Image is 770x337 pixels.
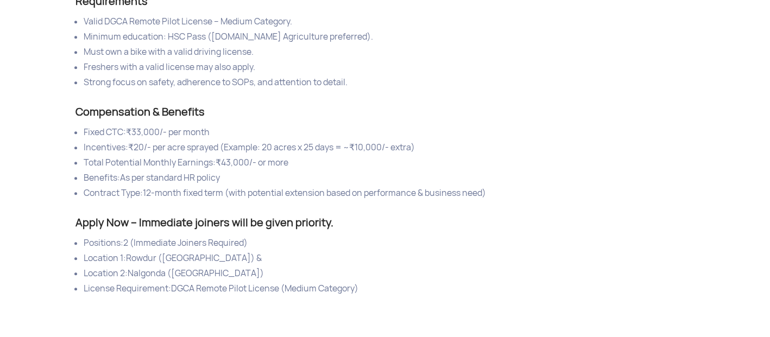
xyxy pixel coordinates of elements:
[84,268,128,279] span: Location 2:
[128,142,415,153] span: ₹20/- per acre sprayed (Example: 20 acres x 25 days = ~₹10,000/- extra)
[84,142,128,153] span: Incentives:
[84,283,171,294] span: License Requirement:
[84,46,254,58] span: Must own a bike with a valid driving license.
[84,16,292,27] span: Valid DGCA Remote Pilot License – Medium Category.
[84,237,123,249] span: Positions:
[84,77,348,88] span: Strong focus on safety, adherence to SOPs, and attention to detail.
[84,61,255,73] span: Freshers with a valid license may also apply.
[216,157,288,168] span: ₹43,000/- or more
[126,252,262,264] span: Rowdur ([GEOGRAPHIC_DATA]) &
[84,31,373,42] span: Minimum education: HSC Pass ([DOMAIN_NAME] Agriculture preferred).
[171,283,358,294] span: DGCA Remote Pilot License (Medium Category)
[84,157,216,168] span: Total Potential Monthly Earnings:
[84,172,120,183] span: Benefits:
[84,126,126,138] span: Fixed CTC:
[128,268,264,279] span: Nalgonda ([GEOGRAPHIC_DATA])
[75,214,695,231] div: Apply Now – Immediate joiners will be given priority.
[120,172,220,183] span: As per standard HR policy
[123,237,248,249] span: 2 (Immediate Joiners Required)
[75,103,695,120] div: Compensation & Benefits
[84,187,143,199] span: Contract Type:
[126,126,210,138] span: ₹33,000/- per month
[143,187,486,199] span: 12-month fixed term (with potential extension based on performance & business need)
[84,252,126,264] span: Location 1:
